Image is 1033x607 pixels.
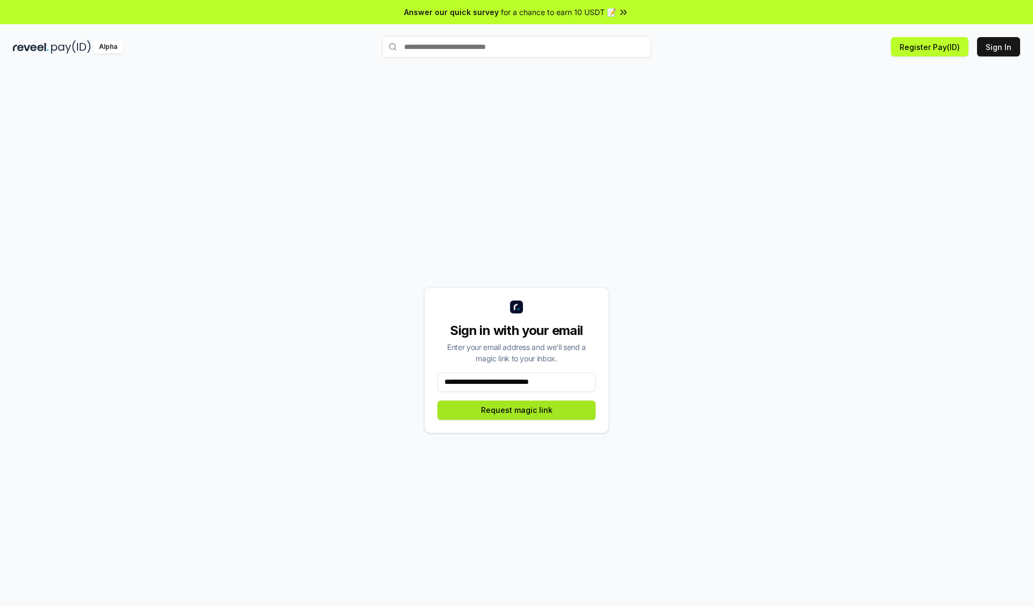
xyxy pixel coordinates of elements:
div: Enter your email address and we’ll send a magic link to your inbox. [437,341,596,364]
button: Request magic link [437,401,596,420]
img: logo_small [510,301,523,313]
div: Sign in with your email [437,322,596,339]
span: for a chance to earn 10 USDT 📝 [501,6,616,18]
button: Register Pay(ID) [891,37,968,56]
div: Alpha [93,40,123,54]
img: reveel_dark [13,40,49,54]
img: pay_id [51,40,91,54]
button: Sign In [977,37,1020,56]
span: Answer our quick survey [404,6,499,18]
